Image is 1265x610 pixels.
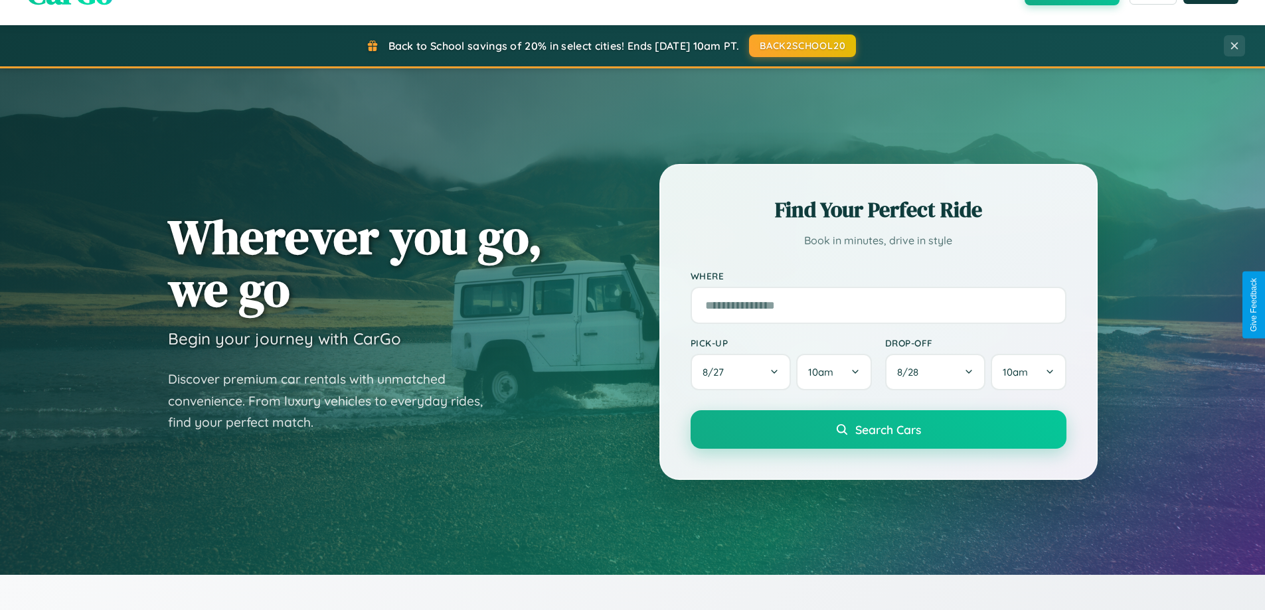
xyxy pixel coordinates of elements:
label: Where [691,270,1066,281]
span: Search Cars [855,422,921,437]
label: Pick-up [691,337,872,348]
button: 8/27 [691,354,792,390]
p: Book in minutes, drive in style [691,231,1066,250]
span: 10am [808,366,833,378]
button: Search Cars [691,410,1066,449]
p: Discover premium car rentals with unmatched convenience. From luxury vehicles to everyday rides, ... [168,368,500,433]
button: 10am [991,354,1066,390]
span: 8 / 28 [897,366,925,378]
span: 8 / 27 [703,366,730,378]
h3: Begin your journey with CarGo [168,329,401,348]
span: Back to School savings of 20% in select cities! Ends [DATE] 10am PT. [388,39,739,52]
h2: Find Your Perfect Ride [691,195,1066,224]
span: 10am [1003,366,1028,378]
button: 8/28 [885,354,986,390]
div: Give Feedback [1249,278,1258,332]
h1: Wherever you go, we go [168,210,543,315]
button: BACK2SCHOOL20 [749,35,856,57]
label: Drop-off [885,337,1066,348]
button: 10am [796,354,871,390]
